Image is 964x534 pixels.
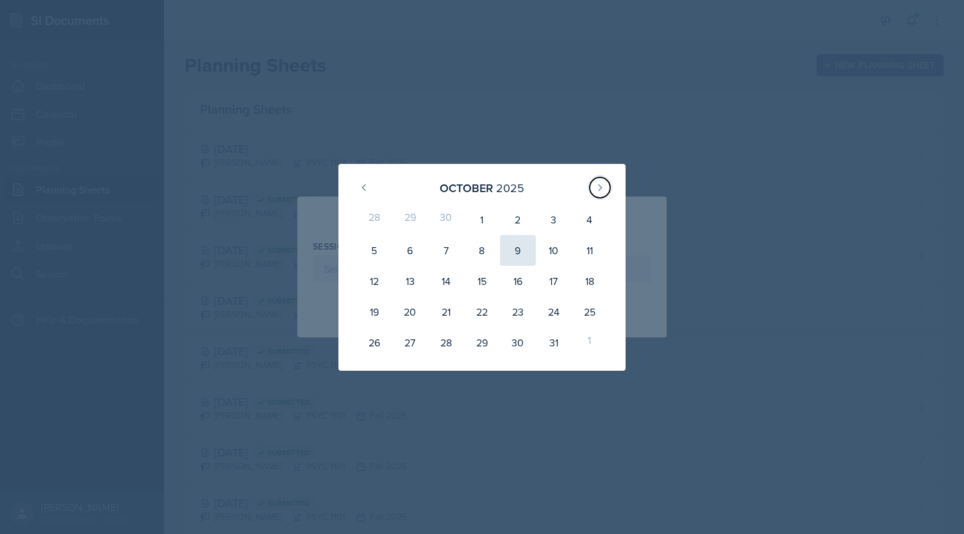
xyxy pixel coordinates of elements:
[496,179,524,197] div: 2025
[428,204,464,235] div: 30
[500,235,536,266] div: 9
[356,204,392,235] div: 28
[464,204,500,235] div: 1
[356,266,392,296] div: 12
[536,204,572,235] div: 3
[500,266,536,296] div: 16
[428,235,464,266] div: 7
[428,327,464,358] div: 28
[536,235,572,266] div: 10
[572,266,608,296] div: 18
[464,266,500,296] div: 15
[392,235,428,266] div: 6
[356,296,392,327] div: 19
[392,327,428,358] div: 27
[572,204,608,235] div: 4
[500,296,536,327] div: 23
[500,327,536,358] div: 30
[440,179,493,197] div: October
[464,327,500,358] div: 29
[500,204,536,235] div: 2
[392,204,428,235] div: 29
[536,266,572,296] div: 17
[572,327,608,358] div: 1
[464,235,500,266] div: 8
[392,266,428,296] div: 13
[392,296,428,327] div: 20
[536,327,572,358] div: 31
[428,266,464,296] div: 14
[572,296,608,327] div: 25
[464,296,500,327] div: 22
[356,235,392,266] div: 5
[356,327,392,358] div: 26
[572,235,608,266] div: 11
[536,296,572,327] div: 24
[428,296,464,327] div: 21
